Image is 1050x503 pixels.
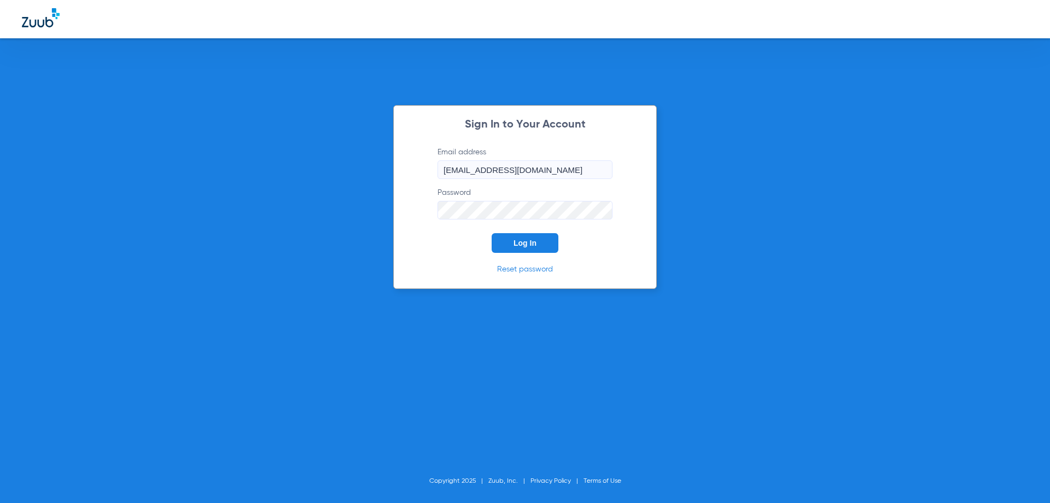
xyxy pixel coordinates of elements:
[488,476,530,487] li: Zuub, Inc.
[530,478,571,484] a: Privacy Policy
[584,478,621,484] a: Terms of Use
[514,239,536,247] span: Log In
[421,119,629,130] h2: Sign In to Your Account
[492,233,558,253] button: Log In
[437,160,612,179] input: Email address
[995,450,1050,503] iframe: Chat Widget
[437,147,612,179] label: Email address
[437,201,612,219] input: Password
[497,265,553,273] a: Reset password
[22,8,60,27] img: Zuub Logo
[437,187,612,219] label: Password
[429,476,488,487] li: Copyright 2025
